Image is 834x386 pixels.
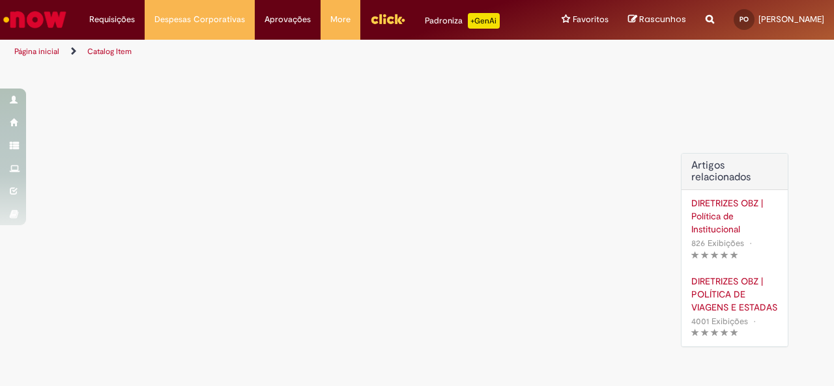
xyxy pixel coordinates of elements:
span: Requisições [89,13,135,26]
span: Aprovações [265,13,311,26]
span: • [751,312,758,330]
a: Catalog Item [87,46,132,57]
span: • [747,234,755,252]
span: 4001 Exibições [691,316,748,327]
a: Página inicial [14,46,59,57]
span: Favoritos [573,13,609,26]
span: More [330,13,351,26]
h3: Artigos relacionados [691,160,778,183]
span: Rascunhos [639,13,686,25]
span: Despesas Corporativas [154,13,245,26]
a: DIRETRIZES OBZ | POLÍTICA DE VIAGENS E ESTADAS [691,275,778,314]
img: click_logo_yellow_360x200.png [370,9,405,29]
a: DIRETRIZES OBZ | Política de Institucional [691,197,778,236]
img: ServiceNow [1,7,68,33]
p: +GenAi [468,13,500,29]
div: Padroniza [425,13,500,29]
span: [PERSON_NAME] [758,14,824,25]
span: 826 Exibições [691,238,744,249]
span: PO [740,15,749,23]
a: Rascunhos [628,14,686,26]
ul: Trilhas de página [10,40,546,64]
